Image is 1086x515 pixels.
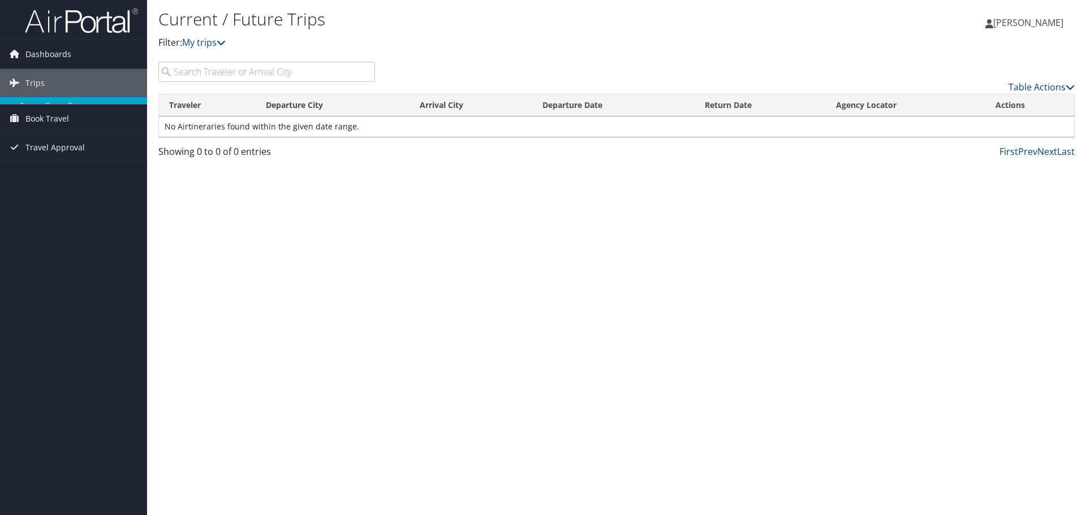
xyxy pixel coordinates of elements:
[985,6,1075,40] a: [PERSON_NAME]
[159,94,256,116] th: Traveler: activate to sort column ascending
[158,36,769,50] p: Filter:
[25,7,138,34] img: airportal-logo.png
[410,94,532,116] th: Arrival City: activate to sort column ascending
[182,36,226,49] a: My trips
[985,94,1074,116] th: Actions
[25,40,71,68] span: Dashboards
[532,94,695,116] th: Departure Date: activate to sort column descending
[999,145,1018,158] a: First
[1057,145,1075,158] a: Last
[158,145,375,164] div: Showing 0 to 0 of 0 entries
[826,94,985,116] th: Agency Locator: activate to sort column ascending
[993,16,1063,29] span: [PERSON_NAME]
[25,133,85,162] span: Travel Approval
[256,94,410,116] th: Departure City: activate to sort column ascending
[158,62,375,82] input: Search Traveler or Arrival City
[1018,145,1037,158] a: Prev
[695,94,826,116] th: Return Date: activate to sort column ascending
[1037,145,1057,158] a: Next
[25,69,45,97] span: Trips
[159,116,1074,137] td: No Airtineraries found within the given date range.
[158,7,769,31] h1: Current / Future Trips
[1009,81,1075,93] a: Table Actions
[25,105,69,133] span: Book Travel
